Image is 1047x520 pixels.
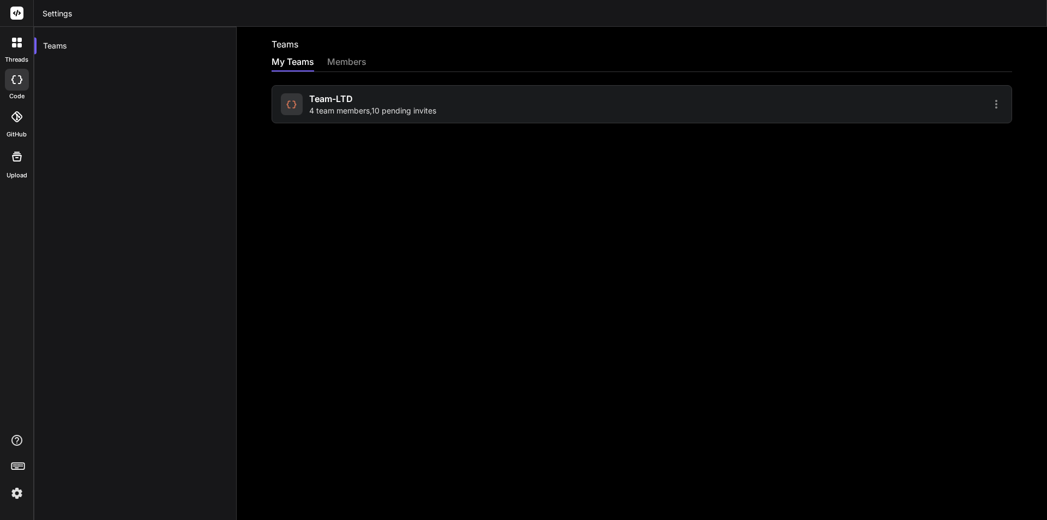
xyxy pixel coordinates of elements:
div: My Teams [272,55,314,70]
img: settings [8,484,26,503]
span: 4 team members , 10 pending invites [309,105,436,116]
label: threads [5,55,28,64]
label: Upload [7,171,27,180]
label: code [9,92,25,101]
label: GitHub [7,130,27,139]
span: Team-LTD [309,92,353,105]
div: members [327,55,366,70]
div: Teams [34,34,236,58]
h2: Teams [272,38,298,51]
